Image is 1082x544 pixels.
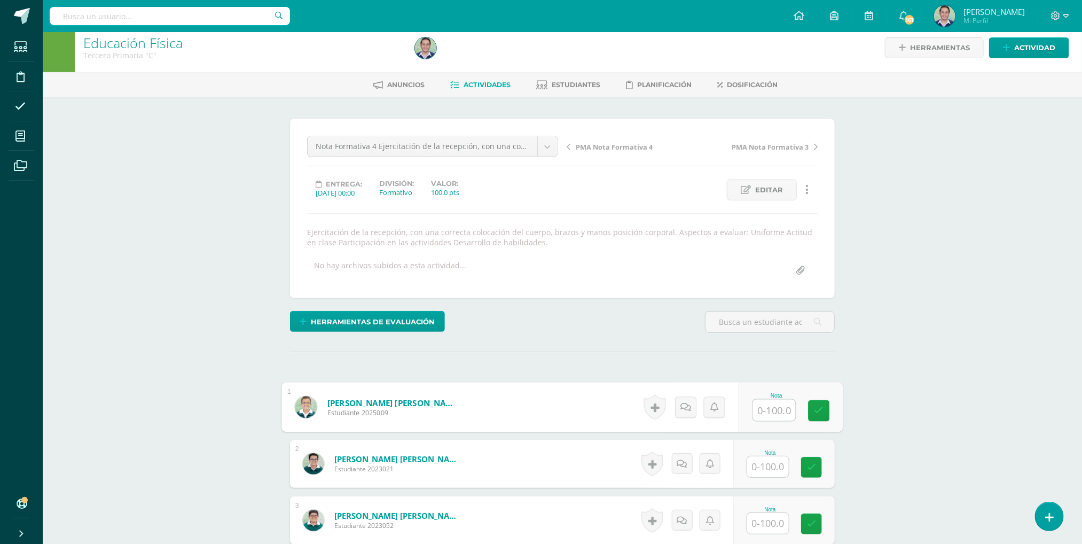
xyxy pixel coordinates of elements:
a: Nota Formativa 4 Ejercitación de la recepción, con una correcta colocación del cuerpo, brazos y m... [308,136,558,157]
span: 161 [904,14,915,26]
a: Herramientas [885,37,984,58]
img: e340044f6d5ccf77c392c2dcc06c1c70.png [303,453,324,475]
a: Anuncios [373,76,425,94]
input: 0-100.0 [747,456,789,477]
span: Estudiante 2023052 [334,521,462,530]
span: PMA Nota Formativa 4 [576,142,653,152]
span: Nota Formativa 4 Ejercitación de la recepción, con una correcta colocación del cuerpo, brazos y m... [316,136,529,157]
img: d6a2ab5df38a962150fec0390db1ed22.png [303,510,324,531]
input: Busca un estudiante aquí... [705,312,834,332]
input: 0-100.0 [753,400,796,421]
div: 100.0 pts [431,188,459,197]
span: Mi Perfil [963,16,1025,25]
a: PMA Nota Formativa 4 [567,141,692,152]
a: Actividades [450,76,511,94]
a: Estudiantes [536,76,600,94]
img: 707b257b70002fbcf94b7b0c242b3eca.png [415,37,436,59]
span: Estudiante 2025009 [327,408,459,418]
span: Estudiantes [552,81,600,89]
label: División: [379,180,414,188]
a: [PERSON_NAME] [PERSON_NAME] [334,454,462,464]
span: Actividades [464,81,511,89]
a: [PERSON_NAME] [PERSON_NAME] [334,510,462,521]
div: Tercero Primaria 'C' [83,50,402,60]
span: Estudiante 2023021 [334,464,462,473]
div: Nota [752,393,801,399]
label: Valor: [431,180,459,188]
img: 314add3ef7fe8040c09ba1f07e2a0181.png [295,396,317,418]
div: No hay archivos subidos a esta actividad... [314,260,466,281]
a: [PERSON_NAME] [PERSON_NAME] [327,397,459,408]
span: PMA Nota Formativa 3 [732,142,809,152]
h1: Educación Física [83,35,402,50]
span: Herramientas [910,38,970,58]
span: Entrega: [326,180,362,188]
span: [PERSON_NAME] [963,6,1025,17]
div: Ejercitación de la recepción, con una correcta colocación del cuerpo, brazos y manos posición cor... [303,227,822,247]
span: Editar [755,180,783,200]
a: Dosificación [717,76,778,94]
span: Planificación [637,81,692,89]
a: Planificación [626,76,692,94]
div: [DATE] 00:00 [316,188,362,198]
div: Formativo [379,188,414,197]
span: Herramientas de evaluación [311,312,435,332]
a: Herramientas de evaluación [290,311,445,332]
span: Anuncios [387,81,425,89]
input: 0-100.0 [747,513,789,534]
span: Actividad [1014,38,1055,58]
img: 707b257b70002fbcf94b7b0c242b3eca.png [934,5,955,27]
a: Educación Física [83,34,183,52]
a: Actividad [989,37,1069,58]
div: Nota [747,507,794,512]
span: Dosificación [727,81,778,89]
input: Busca un usuario... [50,7,290,25]
div: Nota [747,450,794,456]
a: PMA Nota Formativa 3 [692,141,818,152]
